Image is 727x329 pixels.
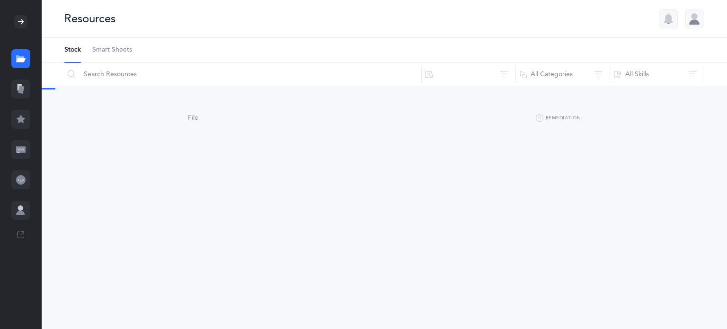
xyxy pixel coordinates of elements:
[610,63,704,86] button: All Skills
[515,63,610,86] button: All Categories
[188,114,198,122] span: File
[64,63,422,86] input: Search Resources
[64,11,115,27] div: Resources
[92,45,132,55] span: Smart Sheets
[536,113,581,124] button: Remediation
